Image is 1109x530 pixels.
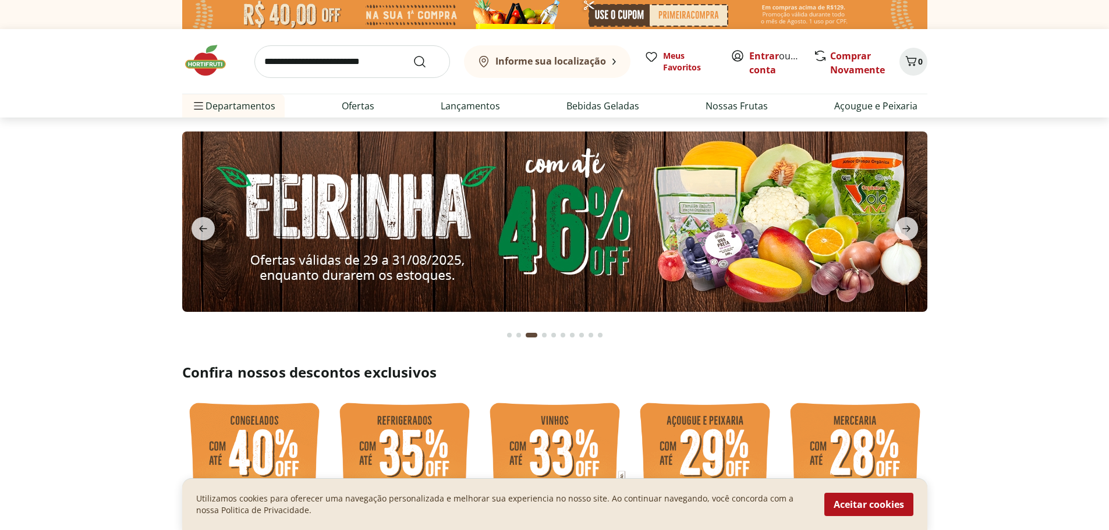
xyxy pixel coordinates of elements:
[540,321,549,349] button: Go to page 4 from fs-carousel
[495,55,606,67] b: Informe sua localização
[834,99,917,113] a: Açougue e Peixaria
[549,321,558,349] button: Go to page 5 from fs-carousel
[254,45,450,78] input: search
[830,49,885,76] a: Comprar Novamente
[644,50,717,73] a: Meus Favoritos
[568,321,577,349] button: Go to page 7 from fs-carousel
[596,321,605,349] button: Go to page 10 from fs-carousel
[182,363,927,382] h2: Confira nossos descontos exclusivos
[464,45,630,78] button: Informe sua localização
[749,49,813,76] a: Criar conta
[342,99,374,113] a: Ofertas
[749,49,801,77] span: ou
[899,48,927,76] button: Carrinho
[586,321,596,349] button: Go to page 9 from fs-carousel
[182,43,240,78] img: Hortifruti
[558,321,568,349] button: Go to page 6 from fs-carousel
[182,217,224,240] button: previous
[192,92,205,120] button: Menu
[182,131,927,312] img: feira
[918,56,923,67] span: 0
[192,92,275,120] span: Departamentos
[566,99,639,113] a: Bebidas Geladas
[706,99,768,113] a: Nossas Frutas
[413,55,441,69] button: Submit Search
[749,49,779,62] a: Entrar
[824,493,913,516] button: Aceitar cookies
[505,321,514,349] button: Go to page 1 from fs-carousel
[663,50,717,73] span: Meus Favoritos
[441,99,500,113] a: Lançamentos
[885,217,927,240] button: next
[514,321,523,349] button: Go to page 2 from fs-carousel
[577,321,586,349] button: Go to page 8 from fs-carousel
[196,493,810,516] p: Utilizamos cookies para oferecer uma navegação personalizada e melhorar sua experiencia no nosso ...
[523,321,540,349] button: Current page from fs-carousel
